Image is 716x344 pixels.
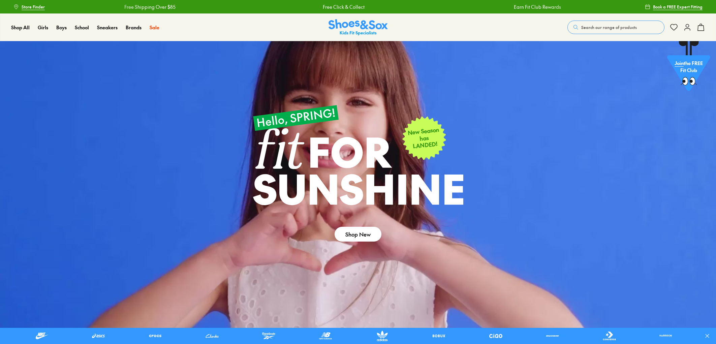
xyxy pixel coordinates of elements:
a: Brands [126,24,142,31]
a: Book a FREE Expert Fitting [645,1,703,13]
a: Sale [150,24,159,31]
a: Girls [38,24,48,31]
a: Free Shipping Over $85 [124,3,175,10]
a: Shop New [335,227,381,242]
a: Sneakers [97,24,118,31]
span: Book a FREE Expert Fitting [653,4,703,10]
span: Search our range of products [581,24,637,30]
a: Free Click & Collect [322,3,364,10]
span: Store Finder [22,4,45,10]
a: Shop All [11,24,30,31]
a: Shoes & Sox [329,19,388,36]
a: School [75,24,89,31]
a: Jointhe FREE Fit Club [667,41,710,95]
button: Search our range of products [567,21,664,34]
span: Join [675,60,684,66]
img: SNS_Logo_Responsive.svg [329,19,388,36]
p: the FREE Fit Club [667,54,710,79]
a: Boys [56,24,67,31]
a: Earn Fit Club Rewards [513,3,560,10]
a: Store Finder [13,1,45,13]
